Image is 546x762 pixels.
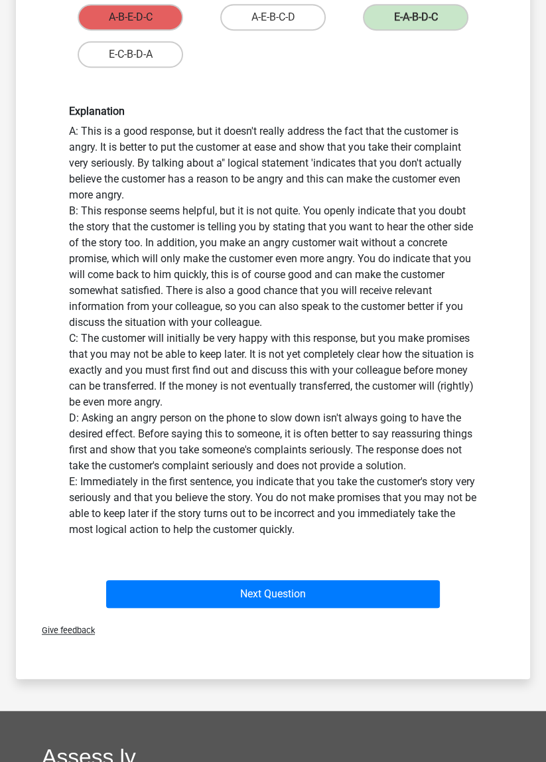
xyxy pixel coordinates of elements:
div: A: This is a good response, but it doesn't really address the fact that the customer is angry. It... [59,105,487,537]
label: E-A-B-D-C [363,4,468,31]
button: Next Question [106,580,440,608]
span: Give feedback [31,625,95,635]
label: A-B-E-D-C [78,4,183,31]
label: A-E-B-C-D [220,4,326,31]
h6: Explanation [69,105,477,117]
label: E-C-B-D-A [78,41,183,68]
